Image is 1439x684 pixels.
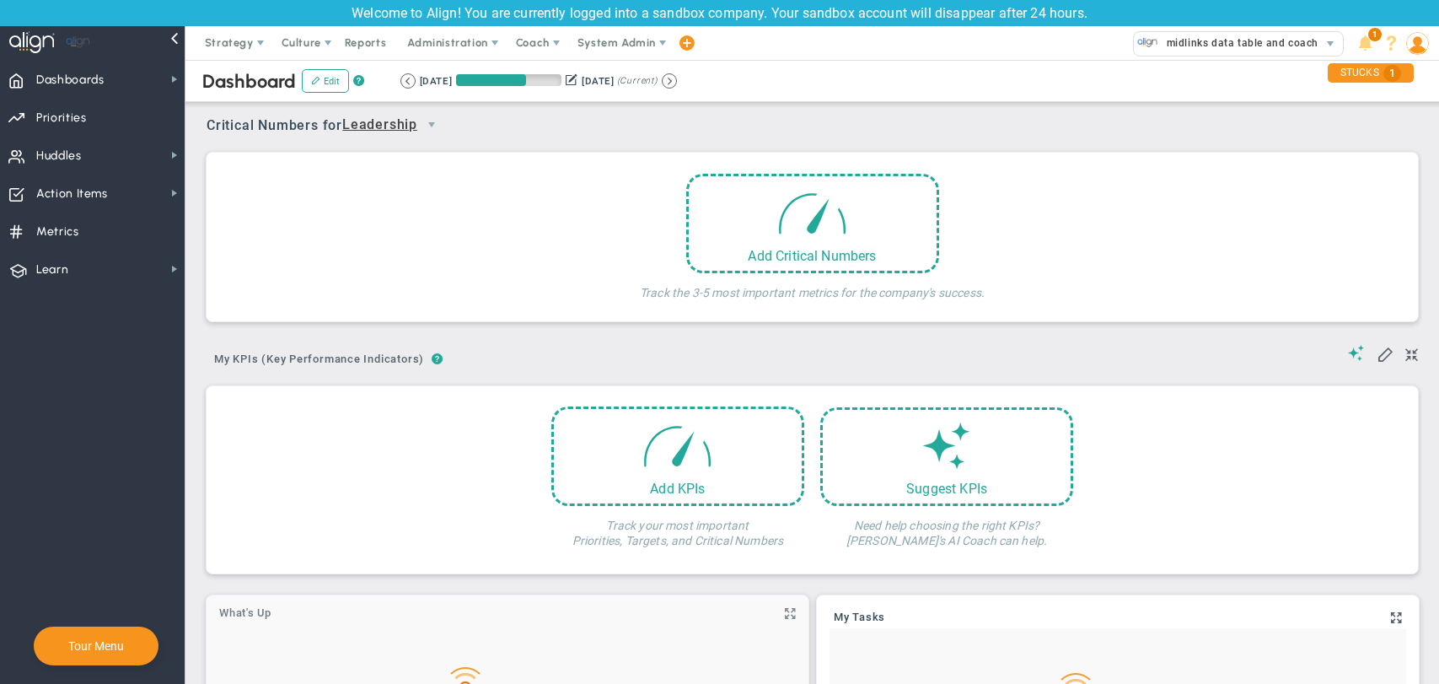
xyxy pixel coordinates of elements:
img: 33606.Company.photo [1137,32,1158,53]
span: Metrics [36,214,79,250]
div: Suggest KPIs [823,481,1071,497]
span: Strategy [205,36,254,49]
span: select [417,110,446,139]
span: Critical Numbers for [207,110,450,142]
span: (Current) [617,73,658,89]
span: Learn [36,252,68,288]
span: 1 [1383,65,1401,82]
span: My KPIs (Key Performance Indicators) [207,346,432,373]
div: STUCKS [1328,63,1414,83]
span: System Admin [577,36,656,49]
li: Help & Frequently Asked Questions (FAQ) [1378,26,1404,60]
span: select [1318,32,1343,56]
button: My KPIs (Key Performance Indicators) [207,346,432,375]
span: midlinks data table and coach company (Sandbox) [1158,32,1422,54]
img: 64089.Person.photo [1406,32,1429,55]
span: Dashboard [202,70,296,93]
span: Edit My KPIs [1377,345,1393,362]
a: My Tasks [834,611,885,625]
div: [DATE] [582,73,614,89]
span: My Tasks [834,611,885,623]
div: [DATE] [420,73,452,89]
span: Huddles [36,138,82,174]
span: Action Items [36,176,108,212]
button: Edit [302,69,349,93]
span: Administration [407,36,487,49]
span: Leadership [342,115,417,136]
h4: Need help choosing the right KPIs? [PERSON_NAME]'s AI Coach can help. [820,506,1073,548]
button: Go to previous period [400,73,416,89]
span: Dashboards [36,62,105,98]
button: Tour Menu [63,638,129,654]
h4: Track the 3-5 most important metrics for the company's success. [640,273,985,300]
span: Coach [516,36,550,49]
span: 1 [1368,28,1382,41]
div: Add KPIs [554,481,802,497]
div: Period Progress: 66% Day 60 of 90 with 30 remaining. [456,74,561,86]
h4: Track your most important Priorities, Targets, and Critical Numbers [551,506,804,548]
div: Add Critical Numbers [689,248,937,264]
span: Suggestions (AI Feature) [1348,345,1365,361]
span: Priorities [36,100,87,136]
button: Go to next period [662,73,677,89]
span: Reports [336,26,395,60]
span: Culture [282,36,321,49]
li: Announcements [1352,26,1378,60]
